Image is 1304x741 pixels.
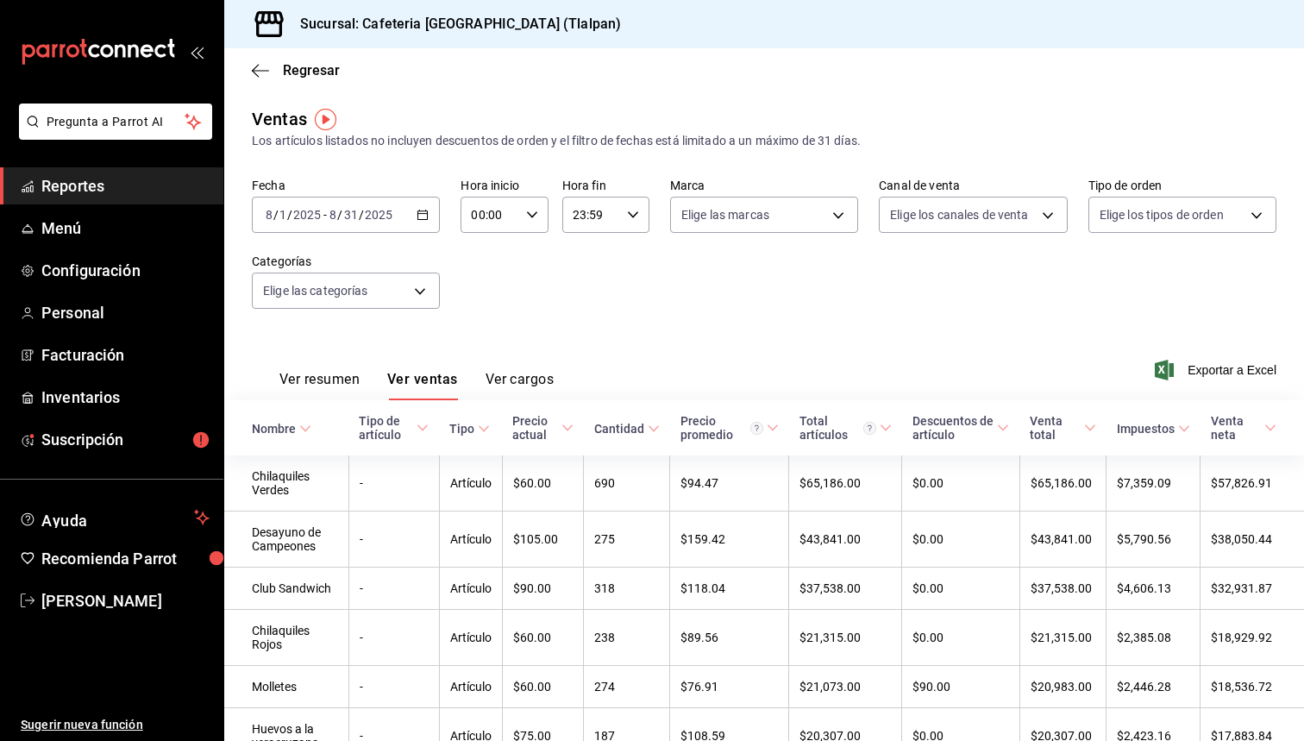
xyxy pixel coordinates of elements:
[41,174,210,198] span: Reportes
[364,208,393,222] input: ----
[41,428,210,451] span: Suscripción
[789,455,902,512] td: $65,186.00
[1201,610,1304,666] td: $18,929.92
[1211,414,1276,442] span: Venta neta
[41,589,210,612] span: [PERSON_NAME]
[750,422,763,435] svg: Precio promedio = Total artículos / cantidad
[1117,422,1190,436] span: Impuestos
[348,666,439,708] td: -
[359,414,429,442] span: Tipo de artículo
[224,455,348,512] td: Chilaquiles Verdes
[292,208,322,222] input: ----
[594,422,660,436] span: Cantidad
[890,206,1028,223] span: Elige los canales de venta
[670,666,789,708] td: $76.91
[799,414,892,442] span: Total artículos
[449,422,474,436] div: Tipo
[1107,610,1201,666] td: $2,385.08
[41,301,210,324] span: Personal
[1201,666,1304,708] td: $18,536.72
[1107,666,1201,708] td: $2,446.28
[19,104,212,140] button: Pregunta a Parrot AI
[1107,512,1201,568] td: $5,790.56
[21,716,210,734] span: Sugerir nueva función
[1117,422,1175,436] div: Impuestos
[449,422,490,436] span: Tipo
[348,455,439,512] td: -
[799,414,876,442] div: Total artículos
[439,568,502,610] td: Artículo
[348,512,439,568] td: -
[879,179,1067,192] label: Canal de venta
[329,208,337,222] input: --
[252,255,440,267] label: Categorías
[41,343,210,367] span: Facturación
[789,512,902,568] td: $43,841.00
[502,568,584,610] td: $90.00
[252,132,1276,150] div: Los artículos listados no incluyen descuentos de orden y el filtro de fechas está limitado a un m...
[584,666,670,708] td: 274
[315,109,336,130] img: Tooltip marker
[439,455,502,512] td: Artículo
[461,179,548,192] label: Hora inicio
[273,208,279,222] span: /
[584,568,670,610] td: 318
[1019,666,1107,708] td: $20,983.00
[41,259,210,282] span: Configuración
[584,610,670,666] td: 238
[512,414,558,442] div: Precio actual
[1019,455,1107,512] td: $65,186.00
[1201,512,1304,568] td: $38,050.44
[286,14,621,35] h3: Sucursal: Cafeteria [GEOGRAPHIC_DATA] (Tlalpan)
[439,610,502,666] td: Artículo
[512,414,574,442] span: Precio actual
[224,568,348,610] td: Club Sandwich
[279,208,287,222] input: --
[502,455,584,512] td: $60.00
[681,206,769,223] span: Elige las marcas
[265,208,273,222] input: --
[670,610,789,666] td: $89.56
[224,610,348,666] td: Chilaquiles Rojos
[670,455,789,512] td: $94.47
[902,455,1019,512] td: $0.00
[263,282,368,299] span: Elige las categorías
[348,568,439,610] td: -
[902,666,1019,708] td: $90.00
[502,610,584,666] td: $60.00
[252,422,296,436] div: Nombre
[1030,414,1081,442] div: Venta total
[279,371,360,400] button: Ver resumen
[502,512,584,568] td: $105.00
[912,414,994,442] div: Descuentos de artículo
[912,414,1009,442] span: Descuentos de artículo
[486,371,555,400] button: Ver cargos
[283,62,340,78] span: Regresar
[902,512,1019,568] td: $0.00
[439,512,502,568] td: Artículo
[252,422,311,436] span: Nombre
[47,113,185,131] span: Pregunta a Parrot AI
[863,422,876,435] svg: El total artículos considera cambios de precios en los artículos así como costos adicionales por ...
[902,610,1019,666] td: $0.00
[1158,360,1276,380] button: Exportar a Excel
[1088,179,1276,192] label: Tipo de orden
[41,547,210,570] span: Recomienda Parrot
[594,422,644,436] div: Cantidad
[224,512,348,568] td: Desayuno de Campeones
[584,512,670,568] td: 275
[1100,206,1224,223] span: Elige los tipos de orden
[670,512,789,568] td: $159.42
[359,414,413,442] div: Tipo de artículo
[348,610,439,666] td: -
[502,666,584,708] td: $60.00
[337,208,342,222] span: /
[670,568,789,610] td: $118.04
[902,568,1019,610] td: $0.00
[1211,414,1261,442] div: Venta neta
[1019,512,1107,568] td: $43,841.00
[680,414,779,442] span: Precio promedio
[252,62,340,78] button: Regresar
[190,45,204,59] button: open_drawer_menu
